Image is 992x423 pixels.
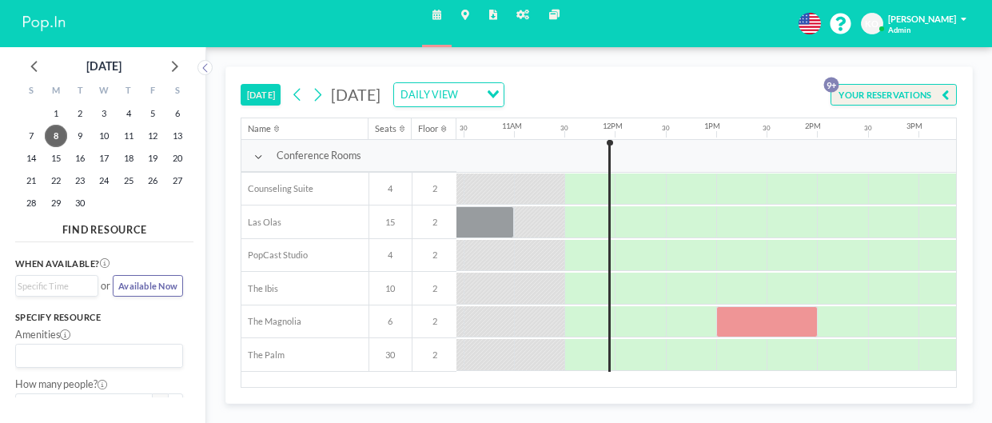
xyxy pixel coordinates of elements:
span: Conference Rooms [277,150,361,162]
span: Thursday, September 4, 2025 [118,102,140,125]
div: 30 [662,125,670,133]
span: 4 [369,249,412,261]
div: Search for option [394,83,503,106]
span: Friday, September 19, 2025 [141,147,164,170]
div: W [92,82,116,102]
span: Saturday, September 6, 2025 [166,102,189,125]
span: Las Olas [241,217,281,228]
h3: Specify resource [15,312,183,323]
span: Wednesday, September 17, 2025 [93,147,115,170]
span: Monday, September 29, 2025 [45,192,67,214]
p: 9+ [824,77,839,92]
button: + [168,393,183,415]
div: 30 [763,125,771,133]
span: Sunday, September 28, 2025 [20,192,42,214]
label: Amenities [15,329,70,341]
div: 11AM [502,122,522,131]
span: The Magnolia [241,316,301,327]
span: Tuesday, September 16, 2025 [69,147,91,170]
div: 30 [864,125,872,133]
span: Tuesday, September 30, 2025 [69,192,91,214]
div: 30 [560,125,568,133]
div: T [117,82,141,102]
input: Search for option [18,348,173,365]
div: Floor [418,123,438,134]
span: Monday, September 8, 2025 [45,125,67,147]
span: [PERSON_NAME] [888,14,956,24]
span: 2 [412,316,456,327]
button: YOUR RESERVATIONS9+ [831,84,957,106]
span: Wednesday, September 10, 2025 [93,125,115,147]
span: The Palm [241,349,285,361]
span: Wednesday, September 24, 2025 [93,170,115,192]
span: Friday, September 26, 2025 [141,170,164,192]
label: How many people? [15,378,108,391]
span: Thursday, September 11, 2025 [118,125,140,147]
span: Wednesday, September 3, 2025 [93,102,115,125]
div: Search for option [16,345,182,368]
div: Search for option [16,276,98,296]
div: 12PM [603,122,623,131]
span: Monday, September 15, 2025 [45,147,67,170]
span: Available Now [118,281,177,291]
span: or [101,280,110,293]
div: 30 [460,125,468,133]
input: Search for option [462,86,477,103]
span: Friday, September 5, 2025 [141,102,164,125]
span: 6 [369,316,412,327]
div: 3PM [906,122,922,131]
h4: FIND RESOURCE [15,218,193,236]
span: Sunday, September 14, 2025 [20,147,42,170]
span: Sunday, September 21, 2025 [20,170,42,192]
span: DAILY VIEW [397,86,460,103]
span: Counseling Suite [241,183,313,194]
span: Monday, September 22, 2025 [45,170,67,192]
span: 30 [369,349,412,361]
span: 15 [369,217,412,228]
div: M [43,82,67,102]
span: Saturday, September 27, 2025 [166,170,189,192]
button: Available Now [113,275,184,297]
div: Name [248,123,271,134]
span: Thursday, September 18, 2025 [118,147,140,170]
span: Saturday, September 20, 2025 [166,147,189,170]
div: T [68,82,92,102]
button: [DATE] [241,84,281,106]
img: organization-logo [20,11,68,37]
span: 2 [412,349,456,361]
span: 2 [412,217,456,228]
span: 4 [369,183,412,194]
span: The Ibis [241,283,278,294]
span: 10 [369,283,412,294]
span: Admin [888,26,910,35]
span: Friday, September 12, 2025 [141,125,164,147]
span: 2 [412,249,456,261]
span: Sunday, September 7, 2025 [20,125,42,147]
span: [DATE] [331,85,380,104]
div: Seats [375,123,396,134]
div: F [141,82,165,102]
span: Tuesday, September 2, 2025 [69,102,91,125]
span: 2 [412,283,456,294]
span: Tuesday, September 9, 2025 [69,125,91,147]
div: [DATE] [86,55,122,78]
span: Monday, September 1, 2025 [45,102,67,125]
button: - [153,393,168,415]
span: Tuesday, September 23, 2025 [69,170,91,192]
span: Thursday, September 25, 2025 [118,170,140,192]
div: S [165,82,189,102]
span: PopCast Studio [241,249,308,261]
div: 1PM [704,122,720,131]
div: S [19,82,43,102]
span: KO [865,18,878,30]
span: 2 [412,183,456,194]
input: Search for option [18,279,89,293]
span: Saturday, September 13, 2025 [166,125,189,147]
div: 2PM [805,122,821,131]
